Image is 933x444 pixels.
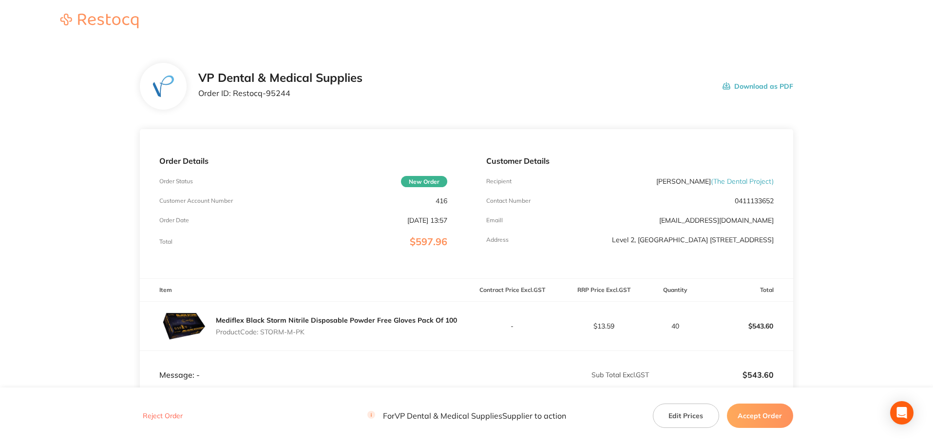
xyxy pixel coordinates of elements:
p: $543.60 [702,314,793,338]
p: $13.59 [558,322,649,330]
button: Accept Order [727,404,793,428]
p: 40 [650,322,701,330]
img: Mmh2emp4cw [159,302,208,350]
p: Order Status [159,178,193,185]
p: Level 2, [GEOGRAPHIC_DATA] [STREET_ADDRESS] [612,236,774,244]
button: Reject Order [140,412,186,421]
th: RRP Price Excl. GST [558,279,649,302]
span: $597.96 [410,235,447,248]
p: Contact Number [486,197,531,204]
p: $543.60 [650,370,774,379]
td: Message: - [140,350,466,380]
th: Item [140,279,466,302]
p: Customer Details [486,156,774,165]
p: Order Date [159,217,189,224]
p: Address [486,236,509,243]
h2: VP Dental & Medical Supplies [198,71,362,85]
p: Sub Total Excl. GST [467,371,649,379]
img: Restocq logo [51,14,148,28]
p: Order Details [159,156,447,165]
p: Recipient [486,178,512,185]
p: For VP Dental & Medical Supplies Supplier to action [367,411,566,421]
span: New Order [401,176,447,187]
span: ( The Dental Project ) [711,177,774,186]
p: [DATE] 13:57 [407,216,447,224]
a: [EMAIL_ADDRESS][DOMAIN_NAME] [659,216,774,225]
th: Quantity [649,279,702,302]
p: [PERSON_NAME] [656,177,774,185]
div: Open Intercom Messenger [890,401,914,425]
p: Customer Account Number [159,197,233,204]
p: 0411133652 [735,197,774,205]
a: Restocq logo [51,14,148,30]
th: Total [702,279,793,302]
p: Order ID: Restocq- 95244 [198,89,362,97]
button: Download as PDF [723,71,793,101]
th: Contract Price Excl. GST [467,279,558,302]
p: Product Code: STORM-M-PK [216,328,457,336]
img: dWt3d2Q0OQ [148,71,179,102]
p: Total [159,238,172,245]
p: 416 [436,197,447,205]
p: - [467,322,558,330]
a: Mediflex Black Storm Nitrile Disposable Powder Free Gloves Pack Of 100 [216,316,457,325]
button: Edit Prices [653,404,719,428]
p: Emaill [486,217,503,224]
